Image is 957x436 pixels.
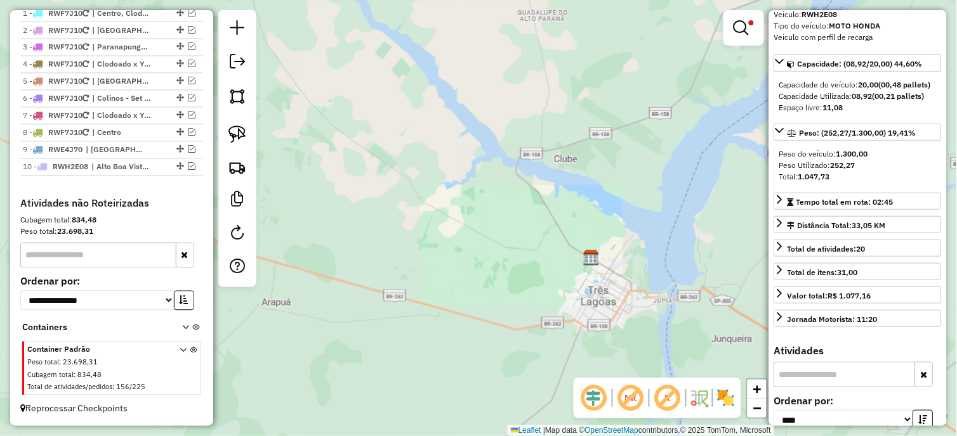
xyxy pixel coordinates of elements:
[716,388,736,408] img: Exibir/Ocultar setores
[27,358,59,367] span: Peso total
[48,25,82,35] span: RWF7J10
[774,54,942,72] a: Capacidade: (08,92/20,00) 44,60%
[857,244,866,253] strong: 20
[774,193,942,210] a: Tempo total em rota: 02:45
[788,290,871,302] div: Valor total:
[92,42,150,53] span: Paranapungá x Ranchos
[508,425,774,436] div: Map data © contributors,© 2025 TomTom, Microsoft
[798,172,830,181] strong: 1.047,73
[188,163,195,170] em: Visualizar rota
[53,162,88,172] span: RWH2E08
[583,250,600,266] img: OVIDIO Três Lagoas
[92,127,150,139] span: Centro
[23,8,89,18] span: 1 -
[873,91,925,101] strong: (00,21 pallets)
[188,129,195,136] em: Visualizar rota
[748,380,767,399] a: Zoom in
[225,15,250,44] a: Nova sessão e pesquisa
[48,111,82,120] span: RWF7J10
[779,102,937,113] div: Espaço livre:
[92,25,150,36] span: Vila Nova
[48,128,82,138] span: RWF7J10
[48,94,82,103] span: RWF7J10
[20,226,203,238] div: Peso total:
[92,76,150,87] span: Vila Nova
[228,125,246,143] img: Selecionar atividades - laço
[753,400,762,416] span: −
[543,426,545,435] span: |
[188,43,195,51] em: Visualizar rota
[82,27,89,34] i: Veículo já utilizado nesta sessão
[829,21,881,30] strong: MOTO HONDA
[798,59,923,68] span: Capacidade: (08,92/20,00) 44,60%
[749,20,754,25] span: Filtro Ativo
[176,9,184,16] em: Alterar sequência das rotas
[689,388,709,408] img: Fluxo de ruas
[800,128,916,138] span: Peso: (252,27/1.300,00) 19,41%
[228,158,246,176] img: Criar rota
[748,399,767,418] a: Zoom out
[23,77,89,86] span: 5 -
[188,146,195,153] em: Visualizar rota
[92,59,150,70] span: Clodoado x Yamaguti
[774,286,942,304] a: Valor total:R$ 1.077,16
[788,244,866,253] span: Total de atividades:
[176,43,184,51] em: Alterar sequência das rotas
[774,263,942,280] a: Total de itens:31,00
[82,112,89,120] i: Veículo já utilizado nesta sessão
[788,267,858,278] div: Total de itens:
[176,77,184,85] em: Alterar sequência das rotas
[852,91,873,101] strong: 08,92
[652,383,683,413] span: Exibir rótulo
[729,15,759,41] a: Exibir filtros
[112,383,114,392] span: :
[913,410,934,430] button: Ordem decrescente
[774,32,942,43] div: Veículo com perfil de recarga
[23,128,89,138] span: 8 -
[48,145,82,155] span: RWE4J70
[774,216,942,233] a: Distância Total:33,05 KM
[176,163,184,170] em: Alterar sequência das rotas
[831,160,855,170] strong: 252,27
[20,198,203,210] h4: Atividades não Roteirizadas
[838,267,858,277] strong: 31,00
[91,162,150,173] span: Alto Boa Vista e Predinhos, Clodoado x Yamaguti, Yamaguti x Ranulpho
[82,78,89,86] i: Veículo já utilizado nesta sessão
[796,197,894,207] span: Tempo total em rota: 02:45
[774,124,942,141] a: Peso: (252,27/1.300,00) 19,41%
[788,220,886,231] div: Distância Total:
[802,10,838,19] strong: RWH2E08
[223,153,251,181] a: Criar rota
[82,10,89,17] i: Veículo já utilizado nesta sessão
[585,426,639,435] a: OpenStreetMap
[511,426,541,435] a: Leaflet
[82,129,89,137] i: Veículo já utilizado nesta sessão
[188,60,195,68] em: Visualizar rota
[23,145,82,155] span: 9 -
[188,77,195,85] em: Visualizar rota
[63,358,98,367] span: 23.698,31
[225,186,250,215] a: Criar modelo
[23,111,89,120] span: 7 -
[59,358,61,367] span: :
[27,371,74,380] span: Cubagem total
[774,143,942,188] div: Peso: (252,27/1.300,00) 19,41%
[823,103,843,112] strong: 11,08
[579,383,609,413] span: Ocultar deslocamento
[48,77,82,86] span: RWF7J10
[779,79,937,91] div: Capacidade do veículo:
[774,20,942,32] div: Tipo do veículo:
[828,291,871,300] strong: R$ 1.077,16
[225,49,250,77] a: Exportar sessão
[23,25,89,35] span: 2 -
[616,383,646,413] span: Exibir NR
[72,215,96,225] strong: 834,48
[48,42,82,52] span: RWF7J10
[22,321,166,335] span: Containers
[836,149,868,158] strong: 1.300,00
[176,112,184,119] em: Alterar sequência das rotas
[188,26,195,34] em: Visualizar rota
[774,74,942,119] div: Capacidade: (08,92/20,00) 44,60%
[23,94,89,103] span: 6 -
[176,129,184,136] em: Alterar sequência das rotas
